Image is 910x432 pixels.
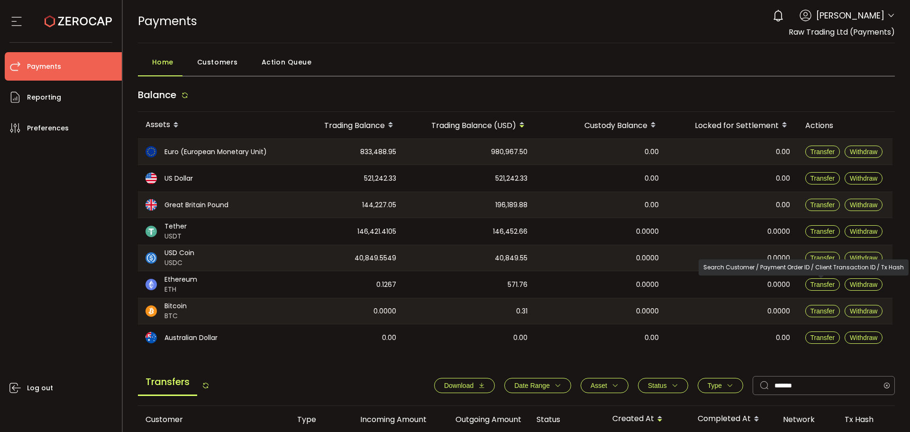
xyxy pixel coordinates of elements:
div: Locked for Settlement [666,117,798,133]
button: Asset [581,378,628,393]
img: gbp_portfolio.svg [146,199,157,211]
button: Date Range [504,378,571,393]
img: eur_portfolio.svg [146,146,157,157]
span: 0.0000 [767,279,790,290]
button: Withdraw [845,225,883,238]
span: 0.0000 [767,306,790,317]
span: 146,452.66 [493,226,528,237]
span: Log out [27,381,53,395]
span: Withdraw [850,228,877,235]
span: Withdraw [850,281,877,288]
span: [PERSON_NAME] [816,9,884,22]
span: Withdraw [850,254,877,262]
span: 40,849.5549 [355,253,396,264]
span: Home [152,53,173,72]
img: aud_portfolio.svg [146,332,157,343]
span: Transfer [810,175,835,182]
span: Date Range [514,382,550,389]
iframe: Chat Widget [863,386,910,432]
button: Transfer [805,225,840,238]
span: 0.00 [776,200,790,211]
span: 521,242.33 [495,173,528,184]
button: Transfer [805,278,840,291]
div: Assets [138,117,285,133]
span: US Dollar [164,174,193,184]
span: Great Britain Pound [164,200,228,210]
div: Trading Balance [285,117,404,133]
span: Type [708,382,722,389]
img: usdc_portfolio.svg [146,252,157,264]
span: Withdraw [850,201,877,209]
div: Search Customer / Payment Order ID / Client Transaction ID / Tx Hash [699,259,909,276]
span: 0.00 [776,147,790,157]
span: 196,189.88 [495,200,528,211]
span: Withdraw [850,148,877,156]
span: Transfer [810,228,835,235]
span: Asset [591,382,607,389]
button: Withdraw [845,305,883,317]
span: 521,242.33 [364,173,396,184]
button: Type [698,378,743,393]
button: Withdraw [845,331,883,344]
button: Transfer [805,146,840,158]
button: Withdraw [845,278,883,291]
span: Transfer [810,307,835,315]
span: 0.00 [776,332,790,343]
span: 980,967.50 [491,147,528,157]
span: 0.00 [382,332,396,343]
span: 0.00 [645,173,659,184]
div: Trading Balance (USD) [404,117,535,133]
span: 0.0000 [373,306,396,317]
span: Action Queue [262,53,312,72]
span: Transfer [810,201,835,209]
img: eth_portfolio.svg [146,279,157,290]
span: 0.00 [513,332,528,343]
span: Preferences [27,121,69,135]
span: Balance [138,88,176,101]
button: Download [434,378,495,393]
div: Status [529,414,605,425]
button: Transfer [805,199,840,211]
span: 0.0000 [636,306,659,317]
span: 833,488.95 [360,147,396,157]
span: Withdraw [850,175,877,182]
span: 0.1267 [376,279,396,290]
span: 0.0000 [767,253,790,264]
span: Customers [197,53,238,72]
button: Transfer [805,252,840,264]
span: 0.00 [645,200,659,211]
div: Network [775,414,837,425]
span: USD Coin [164,248,194,258]
span: 40,849.55 [495,253,528,264]
button: Status [638,378,688,393]
span: BTC [164,311,187,321]
span: Transfers [138,369,197,396]
span: 571.76 [508,279,528,290]
div: Actions [798,120,892,131]
span: Bitcoin [164,301,187,311]
span: Australian Dollar [164,333,218,343]
img: usd_portfolio.svg [146,173,157,184]
span: Payments [138,13,197,29]
span: Reporting [27,91,61,104]
span: Euro (European Monetary Unit) [164,147,267,157]
span: Payments [27,60,61,74]
span: 144,227.05 [362,200,396,211]
div: Outgoing Amount [434,414,529,425]
span: 146,421.4105 [357,226,396,237]
div: Type [290,414,339,425]
button: Transfer [805,172,840,184]
span: ETH [164,285,197,294]
span: USDC [164,258,194,268]
span: 0.00 [776,173,790,184]
span: 0.0000 [767,226,790,237]
img: usdt_portfolio.svg [146,226,157,237]
span: Transfer [810,254,835,262]
span: Status [648,382,667,389]
div: Created At [605,411,690,427]
div: Custody Balance [535,117,666,133]
span: Transfer [810,334,835,341]
button: Transfer [805,305,840,317]
button: Withdraw [845,146,883,158]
